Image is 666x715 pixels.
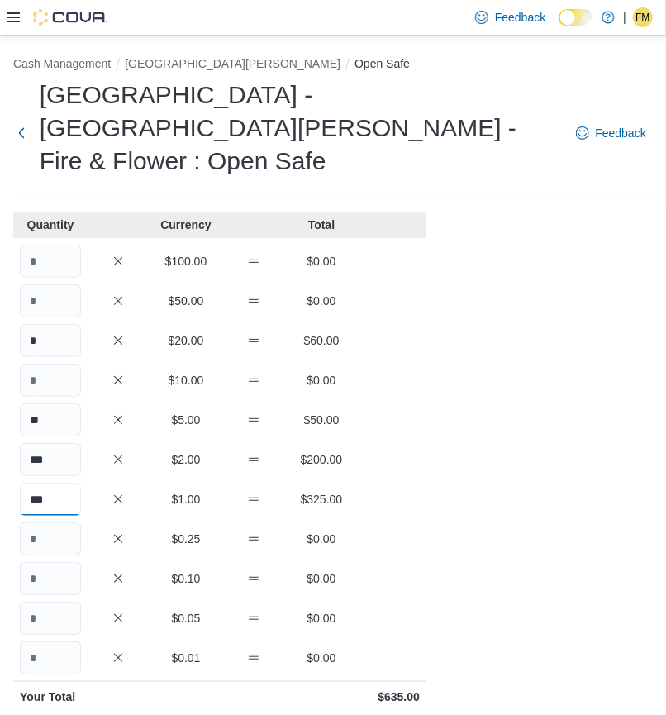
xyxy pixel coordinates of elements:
input: Quantity [20,602,81,635]
p: $50.00 [291,412,352,428]
input: Dark Mode [559,9,593,26]
p: | [623,7,626,27]
nav: An example of EuiBreadcrumbs [13,55,653,75]
input: Quantity [20,483,81,516]
input: Quantity [20,443,81,476]
p: $0.00 [291,253,352,269]
a: Feedback [569,117,653,150]
p: $100.00 [155,253,216,269]
p: $200.00 [291,451,352,468]
span: Feedback [495,9,545,26]
p: $0.00 [291,570,352,587]
p: $20.00 [155,332,216,349]
button: Next [13,117,30,150]
p: $0.00 [291,531,352,547]
p: $5.00 [155,412,216,428]
p: $0.00 [291,293,352,309]
button: [GEOGRAPHIC_DATA][PERSON_NAME] [125,57,340,70]
a: Feedback [469,1,552,34]
p: $2.00 [155,451,216,468]
input: Quantity [20,324,81,357]
button: Open Safe [354,57,410,70]
p: $0.00 [291,372,352,388]
input: Quantity [20,641,81,674]
input: Quantity [20,245,81,278]
p: $0.01 [155,650,216,666]
div: Frankie McGowan [633,7,653,27]
h1: [GEOGRAPHIC_DATA] - [GEOGRAPHIC_DATA][PERSON_NAME] - Fire & Flower : Open Safe [40,79,559,178]
p: $0.05 [155,610,216,627]
p: $0.25 [155,531,216,547]
input: Quantity [20,284,81,317]
img: Cova [33,9,107,26]
input: Quantity [20,364,81,397]
p: Quantity [20,217,81,233]
p: Currency [155,217,216,233]
p: $0.00 [291,610,352,627]
span: Feedback [596,125,646,141]
p: $60.00 [291,332,352,349]
p: $1.00 [155,491,216,508]
input: Quantity [20,522,81,555]
p: Your Total [20,689,216,705]
span: FM [635,7,649,27]
p: $0.00 [291,650,352,666]
p: $0.10 [155,570,216,587]
p: Total [291,217,352,233]
input: Quantity [20,562,81,595]
button: Cash Management [13,57,111,70]
p: $635.00 [223,689,420,705]
p: $325.00 [291,491,352,508]
input: Quantity [20,403,81,436]
p: $10.00 [155,372,216,388]
p: $50.00 [155,293,216,309]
